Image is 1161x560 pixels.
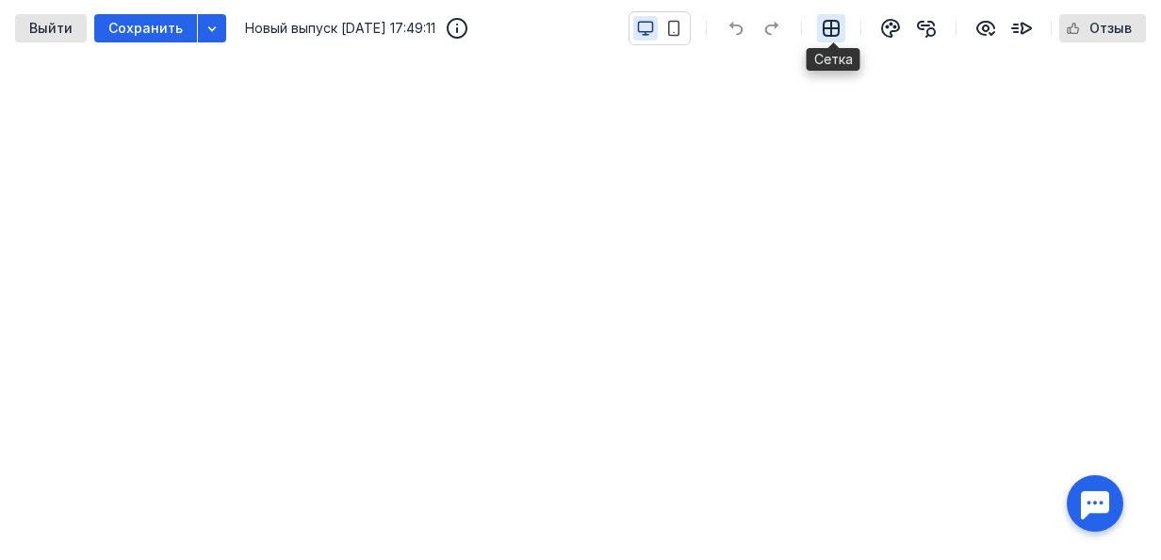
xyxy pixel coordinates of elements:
[245,19,435,38] span: Новый выпуск [DATE] 17:49:11
[814,50,853,69] span: Сетка
[1059,14,1146,42] button: Отзыв
[108,21,183,37] span: Сохранить
[94,14,197,42] button: Сохранить
[1089,21,1132,37] span: Отзыв
[29,21,73,37] span: Выйти
[15,14,87,42] button: Выйти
